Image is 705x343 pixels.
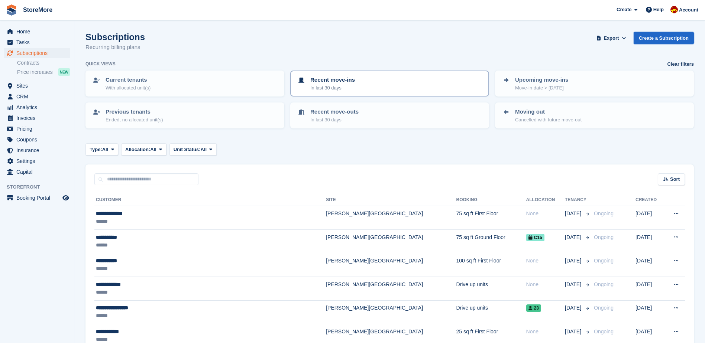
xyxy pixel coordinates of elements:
[174,146,201,153] span: Unit Status:
[4,193,70,203] a: menu
[20,4,55,16] a: StoreMore
[326,194,456,206] th: Site
[4,156,70,166] a: menu
[565,233,583,241] span: [DATE]
[456,277,526,300] td: Drive up units
[636,277,664,300] td: [DATE]
[670,176,680,183] span: Sort
[201,146,207,153] span: All
[6,4,17,16] img: stora-icon-8386f47178a22dfd0bd8f6a31ec36ba5ce8667c1dd55bd0f319d3a0aa187defe.svg
[61,193,70,202] a: Preview store
[16,91,61,102] span: CRM
[94,194,326,206] th: Customer
[58,68,70,76] div: NEW
[106,116,163,124] p: Ended, no allocated unit(s)
[456,229,526,253] td: 75 sq ft Ground Floor
[86,71,284,96] a: Current tenants With allocated unit(s)
[85,43,145,52] p: Recurring billing plans
[310,76,355,84] p: Recent move-ins
[16,193,61,203] span: Booking Portal
[526,234,544,241] span: C15
[594,234,614,240] span: Ongoing
[16,113,61,123] span: Invoices
[679,6,698,14] span: Account
[526,304,541,312] span: 23
[4,167,70,177] a: menu
[291,71,488,96] a: Recent move-ins In last 30 days
[456,194,526,206] th: Booking
[17,59,70,66] a: Contracts
[4,145,70,156] a: menu
[16,48,61,58] span: Subscriptions
[16,145,61,156] span: Insurance
[121,143,166,156] button: Allocation: All
[526,257,565,265] div: None
[17,68,70,76] a: Price increases NEW
[16,26,61,37] span: Home
[515,108,582,116] p: Moving out
[594,329,614,334] span: Ongoing
[594,258,614,264] span: Ongoing
[4,102,70,112] a: menu
[636,229,664,253] td: [DATE]
[565,328,583,336] span: [DATE]
[515,84,568,92] p: Move-in date > [DATE]
[326,206,456,230] td: [PERSON_NAME][GEOGRAPHIC_DATA]
[310,116,359,124] p: In last 30 days
[565,194,591,206] th: Tenancy
[85,143,118,156] button: Type: All
[310,108,359,116] p: Recent move-outs
[496,103,693,128] a: Moving out Cancelled with future move-out
[150,146,156,153] span: All
[670,6,678,13] img: Store More Team
[634,32,694,44] a: Create a Subscription
[456,253,526,277] td: 100 sq ft First Floor
[617,6,631,13] span: Create
[565,210,583,218] span: [DATE]
[526,210,565,218] div: None
[594,305,614,311] span: Ongoing
[636,253,664,277] td: [DATE]
[636,194,664,206] th: Created
[4,48,70,58] a: menu
[310,84,355,92] p: In last 30 days
[16,124,61,134] span: Pricing
[86,103,284,128] a: Previous tenants Ended, no allocated unit(s)
[4,81,70,91] a: menu
[106,108,163,116] p: Previous tenants
[4,37,70,48] a: menu
[16,102,61,112] span: Analytics
[604,35,619,42] span: Export
[565,304,583,312] span: [DATE]
[16,134,61,145] span: Coupons
[16,37,61,48] span: Tasks
[4,91,70,102] a: menu
[636,300,664,324] td: [DATE]
[90,146,102,153] span: Type:
[16,156,61,166] span: Settings
[456,300,526,324] td: Drive up units
[594,281,614,287] span: Ongoing
[667,61,694,68] a: Clear filters
[515,116,582,124] p: Cancelled with future move-out
[85,32,145,42] h1: Subscriptions
[496,71,693,96] a: Upcoming move-ins Move-in date > [DATE]
[326,300,456,324] td: [PERSON_NAME][GEOGRAPHIC_DATA]
[636,206,664,230] td: [DATE]
[326,229,456,253] td: [PERSON_NAME][GEOGRAPHIC_DATA]
[526,194,565,206] th: Allocation
[594,210,614,216] span: Ongoing
[4,134,70,145] a: menu
[326,277,456,300] td: [PERSON_NAME][GEOGRAPHIC_DATA]
[565,257,583,265] span: [DATE]
[106,76,151,84] p: Current tenants
[565,281,583,288] span: [DATE]
[7,183,74,191] span: Storefront
[653,6,664,13] span: Help
[17,69,53,76] span: Price increases
[526,281,565,288] div: None
[595,32,628,44] button: Export
[515,76,568,84] p: Upcoming move-ins
[291,103,488,128] a: Recent move-outs In last 30 days
[16,167,61,177] span: Capital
